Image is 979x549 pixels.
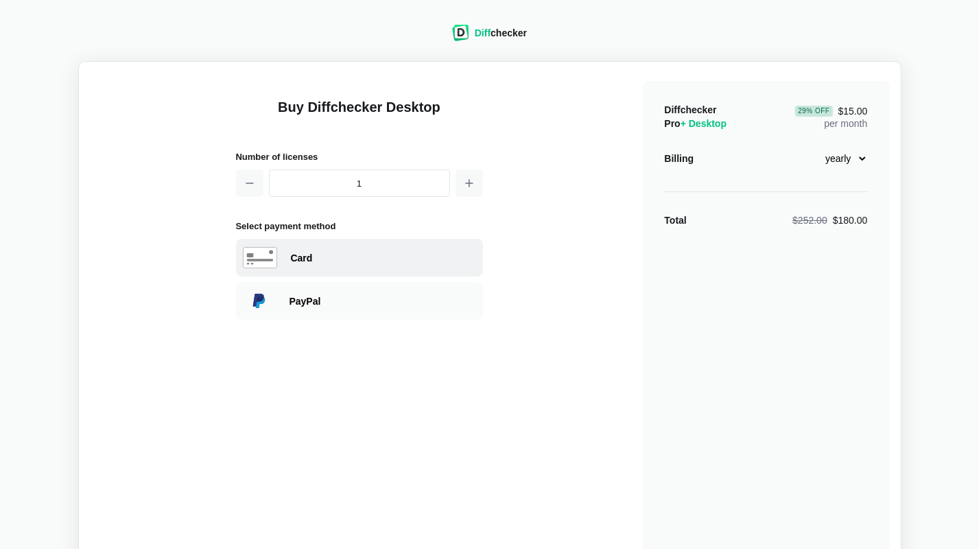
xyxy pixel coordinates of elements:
[236,150,483,164] h2: Number of licenses
[665,118,727,129] span: Pro
[236,282,483,320] div: Paying with PayPal
[795,103,867,130] div: per month
[236,239,483,277] div: Paying with Card
[795,106,832,117] div: 29 % Off
[792,213,867,227] div: $180.00
[475,27,491,38] span: Diff
[665,104,717,115] span: Diffchecker
[792,215,827,226] span: $252.00
[452,25,469,41] img: Diffchecker logo
[665,152,694,165] div: Billing
[269,170,450,197] input: 1
[665,215,687,226] strong: Total
[475,26,527,40] div: checker
[452,32,527,43] a: Diffchecker logoDiffchecker
[681,118,727,129] span: + Desktop
[236,219,483,233] h2: Select payment method
[795,106,867,117] span: $15.00
[236,97,483,133] h1: Buy Diffchecker Desktop
[290,294,476,308] div: Paying with PayPal
[291,251,476,265] div: Paying with Card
